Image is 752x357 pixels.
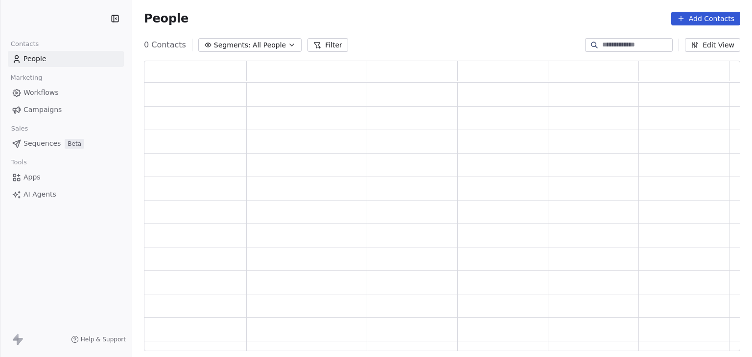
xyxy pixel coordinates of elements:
a: Campaigns [8,102,124,118]
span: Beta [65,139,84,149]
span: Workflows [23,88,59,98]
button: Edit View [685,38,740,52]
button: Filter [307,38,348,52]
span: Tools [7,155,31,170]
span: All People [253,40,286,50]
span: 0 Contacts [144,39,186,51]
span: Sequences [23,138,61,149]
span: Help & Support [81,335,126,343]
span: Campaigns [23,105,62,115]
a: Workflows [8,85,124,101]
span: Apps [23,172,41,182]
span: Contacts [6,37,43,51]
a: Help & Support [71,335,126,343]
span: Marketing [6,70,47,85]
span: AI Agents [23,189,56,200]
span: People [144,11,188,26]
button: Add Contacts [671,12,740,25]
span: People [23,54,47,64]
a: People [8,51,124,67]
a: Apps [8,169,124,185]
a: AI Agents [8,186,124,202]
a: SequencesBeta [8,135,124,152]
span: Segments: [214,40,251,50]
span: Sales [7,121,32,136]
